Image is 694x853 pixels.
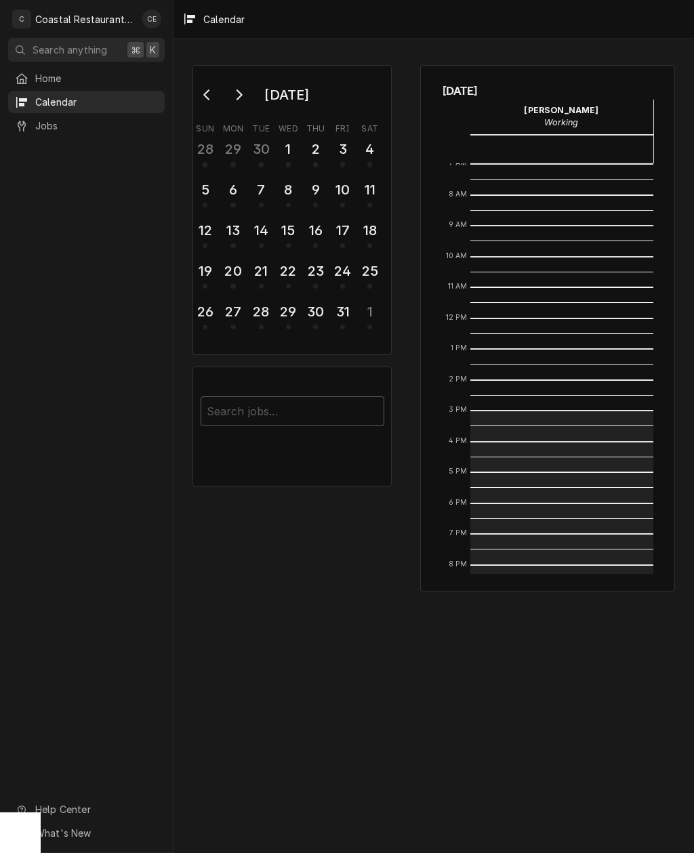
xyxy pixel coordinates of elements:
input: Search jobs... [201,396,384,426]
div: Calendar Filters [192,367,392,486]
div: [DATE] [260,83,314,106]
span: Search anything [33,43,107,57]
span: K [150,43,156,57]
div: CE [142,9,161,28]
div: 9 [305,180,326,200]
div: 15 [278,220,299,241]
span: 8 AM [445,189,471,200]
th: Wednesday [274,119,302,135]
div: 20 [222,261,243,281]
a: Home [8,67,165,89]
div: 24 [332,261,353,281]
div: Carlos Espin's Avatar [142,9,161,28]
div: 28 [251,301,272,322]
button: Go to next month [225,84,252,106]
a: Go to What's New [8,822,165,844]
a: Jobs [8,115,165,137]
span: 10 AM [443,251,471,262]
div: 1 [359,301,380,322]
div: 1 [278,139,299,159]
div: 26 [195,301,216,322]
div: 5 [195,180,216,200]
div: 3 [332,139,353,159]
th: Friday [329,119,356,135]
th: Saturday [356,119,384,135]
div: 30 [251,139,272,159]
div: 18 [359,220,380,241]
em: Working [544,117,578,127]
div: 12 [195,220,216,241]
th: Thursday [302,119,329,135]
span: Calendar [35,95,158,109]
span: Jobs [35,119,158,133]
span: Help Center [35,802,157,816]
div: 28 [195,139,216,159]
div: 2 [305,139,326,159]
div: 8 [278,180,299,200]
span: 7 PM [446,528,471,539]
button: Go to previous month [194,84,221,106]
div: Coastal Restaurant Repair [35,12,135,26]
div: Calendar Filters [201,384,384,441]
span: 8 PM [445,559,471,570]
div: 29 [222,139,243,159]
th: Sunday [192,119,219,135]
div: 4 [359,139,380,159]
div: 19 [195,261,216,281]
div: 6 [222,180,243,200]
span: 1 PM [447,343,471,354]
th: Monday [219,119,247,135]
span: ⌘ [131,43,140,57]
div: 31 [332,301,353,322]
div: 14 [251,220,272,241]
div: 17 [332,220,353,241]
span: 11 AM [445,281,471,292]
div: C [12,9,31,28]
span: 7 AM [446,158,471,169]
div: 29 [278,301,299,322]
div: 27 [222,301,243,322]
span: 9 AM [445,220,471,230]
span: 12 PM [443,312,471,323]
span: 4 PM [445,436,471,446]
div: Calendar Calendar [420,65,675,591]
div: 11 [359,180,380,200]
span: 6 PM [445,497,471,508]
div: 10 [332,180,353,200]
th: Tuesday [247,119,274,135]
div: 25 [359,261,380,281]
span: 3 PM [445,404,471,415]
div: 7 [251,180,272,200]
span: 5 PM [445,466,471,477]
a: Calendar [8,91,165,113]
span: What's New [35,826,157,840]
div: 22 [278,261,299,281]
div: 23 [305,261,326,281]
div: 16 [305,220,326,241]
a: Go to Help Center [8,798,165,820]
div: 30 [305,301,326,322]
span: Home [35,71,158,85]
div: Calendar Day Picker [192,65,392,355]
strong: [PERSON_NAME] [524,105,598,115]
div: 13 [222,220,243,241]
div: 21 [251,261,272,281]
span: [DATE] [443,82,653,100]
span: 2 PM [445,374,471,385]
button: Search anything⌘K [8,38,165,62]
div: Carlos Espin - Working [470,100,653,133]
